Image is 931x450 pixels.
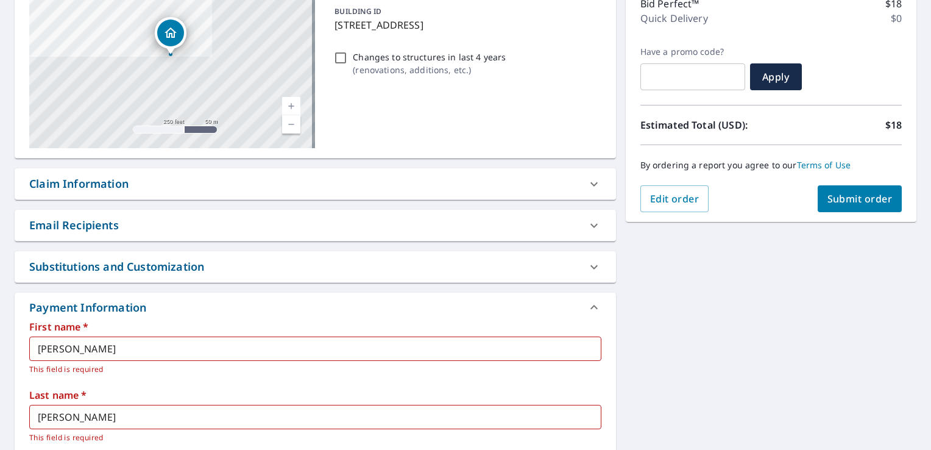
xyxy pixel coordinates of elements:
span: Apply [760,70,792,84]
button: Submit order [818,185,902,212]
p: $18 [885,118,902,132]
p: $0 [891,11,902,26]
p: This field is required [29,432,593,444]
p: Estimated Total (USD): [640,118,771,132]
a: Terms of Use [797,159,851,171]
p: BUILDING ID [335,6,381,16]
a: Current Level 17, Zoom Out [282,115,300,134]
div: Substitutions and Customization [15,251,616,282]
p: ( renovations, additions, etc. ) [353,63,506,76]
div: Email Recipients [15,210,616,241]
div: Dropped pin, building 1, Residential property, 5408 Blackistone Rd Bethesda, MD 20816 [155,17,186,55]
p: This field is required [29,363,593,376]
button: Apply [750,63,802,90]
p: By ordering a report you agree to our [640,160,902,171]
label: First name [29,322,601,332]
a: Current Level 17, Zoom In [282,97,300,115]
label: Have a promo code? [640,46,745,57]
div: Claim Information [15,168,616,199]
p: Quick Delivery [640,11,708,26]
div: Payment Information [15,293,616,322]
span: Submit order [827,192,893,205]
label: Last name [29,390,601,400]
div: Claim Information [29,176,129,192]
p: [STREET_ADDRESS] [335,18,596,32]
div: Payment Information [29,299,151,316]
div: Substitutions and Customization [29,259,204,275]
div: Email Recipients [29,217,119,234]
p: Changes to structures in last 4 years [353,51,506,63]
button: Edit order [640,185,709,212]
span: Edit order [650,192,699,205]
